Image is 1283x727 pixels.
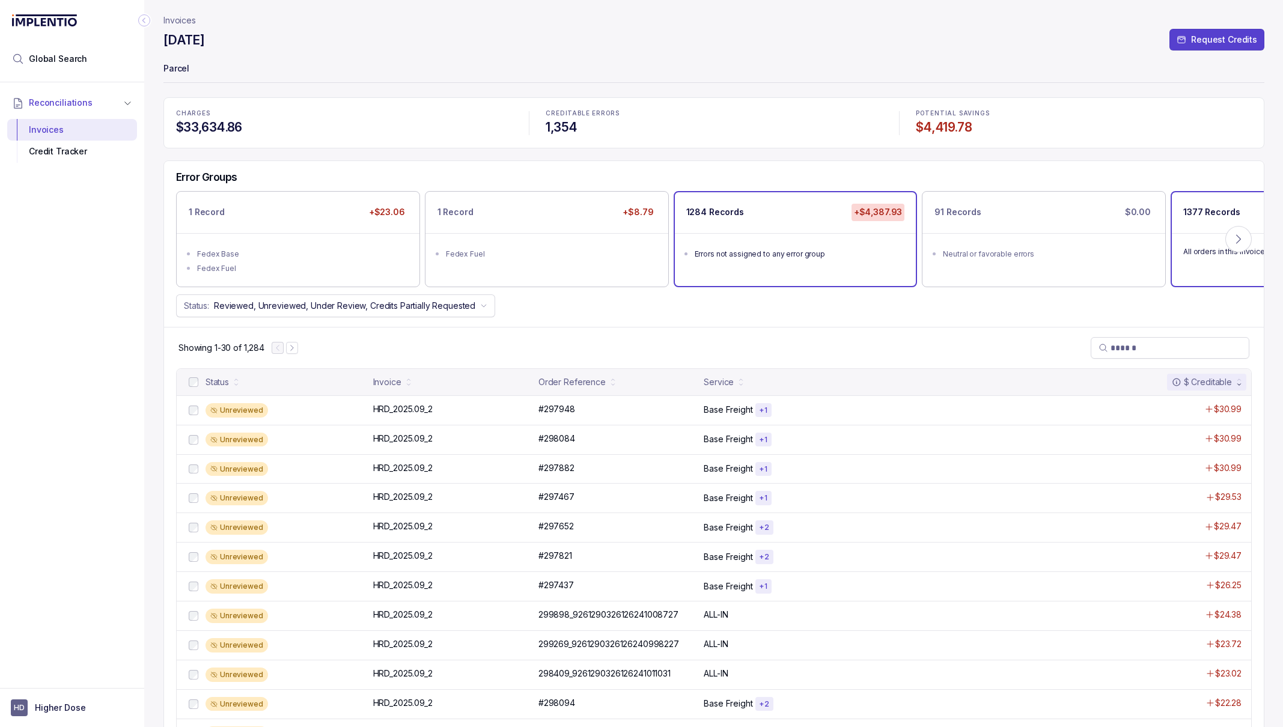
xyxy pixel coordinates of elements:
[538,668,671,680] p: 298409_9261290326126241011031
[538,376,606,388] div: Order Reference
[373,376,401,388] div: Invoice
[163,14,196,26] nav: breadcrumb
[373,697,433,709] p: HRD_2025.09_2
[1214,433,1242,445] p: $30.99
[17,119,127,141] div: Invoices
[538,433,575,445] p: #298084
[373,520,433,532] p: HRD_2025.09_2
[538,579,574,591] p: #297437
[178,342,264,354] p: Showing 1-30 of 1,284
[704,609,728,621] p: ALL-IN
[1215,668,1242,680] p: $23.02
[189,670,198,680] input: checkbox-checkbox
[1215,491,1242,503] p: $29.53
[137,13,151,28] div: Collapse Icon
[206,697,268,711] div: Unreviewed
[704,580,752,592] p: Base Freight
[189,406,198,415] input: checkbox-checkbox
[759,582,768,591] p: + 1
[538,638,679,650] p: 299269_9261290326126240998227
[1214,462,1242,474] p: $30.99
[373,638,433,650] p: HRD_2025.09_2
[176,110,512,117] p: CHARGES
[546,119,882,136] h4: 1,354
[206,668,268,682] div: Unreviewed
[704,463,752,475] p: Base Freight
[17,141,127,162] div: Credit Tracker
[1214,520,1242,532] p: $29.47
[704,376,734,388] div: Service
[184,300,209,312] p: Status:
[1215,697,1242,709] p: $22.28
[206,609,268,623] div: Unreviewed
[704,433,752,445] p: Base Freight
[852,204,905,221] p: +$4,387.93
[759,523,770,532] p: + 2
[189,582,198,591] input: checkbox-checkbox
[176,294,495,317] button: Status:Reviewed, Unreviewed, Under Review, Credits Partially Requested
[538,609,678,621] p: 299898_9261290326126241008727
[704,698,752,710] p: Base Freight
[176,171,237,184] h5: Error Groups
[1215,579,1242,591] p: $26.25
[916,110,1252,117] p: POTENTIAL SAVINGS
[620,204,656,221] p: +$8.79
[373,433,433,445] p: HRD_2025.09_2
[286,342,298,354] button: Next Page
[163,58,1264,82] p: Parcel
[759,493,768,503] p: + 1
[1214,609,1242,621] p: $24.38
[373,609,433,621] p: HRD_2025.09_2
[538,403,575,415] p: #297948
[373,491,433,503] p: HRD_2025.09_2
[373,579,433,591] p: HRD_2025.09_2
[373,550,433,562] p: HRD_2025.09_2
[189,464,198,474] input: checkbox-checkbox
[373,403,433,415] p: HRD_2025.09_2
[704,551,752,563] p: Base Freight
[189,640,198,650] input: checkbox-checkbox
[7,90,137,116] button: Reconciliations
[943,248,1152,260] div: Neutral or favorable errors
[916,119,1252,136] h4: $4,419.78
[686,206,744,218] p: 1284 Records
[704,668,728,680] p: ALL-IN
[189,493,198,503] input: checkbox-checkbox
[759,406,768,415] p: + 1
[7,117,137,165] div: Reconciliations
[538,462,574,474] p: #297882
[206,520,268,535] div: Unreviewed
[1215,638,1242,650] p: $23.72
[206,491,268,505] div: Unreviewed
[759,699,770,709] p: + 2
[1214,550,1242,562] p: $29.47
[704,522,752,534] p: Base Freight
[178,342,264,354] div: Remaining page entries
[35,702,85,714] p: Higher Dose
[759,435,768,445] p: + 1
[189,435,198,445] input: checkbox-checkbox
[1172,376,1232,388] div: $ Creditable
[446,248,655,260] div: Fedex Fuel
[176,119,512,136] h4: $33,634.86
[759,464,768,474] p: + 1
[206,638,268,652] div: Unreviewed
[1191,34,1257,46] p: Request Credits
[538,491,574,503] p: #297467
[538,520,574,532] p: #297652
[189,523,198,532] input: checkbox-checkbox
[695,248,904,260] div: Errors not assigned to any error group
[206,550,268,564] div: Unreviewed
[189,206,225,218] p: 1 Record
[11,699,133,716] button: User initialsHigher Dose
[759,552,770,562] p: + 2
[206,462,268,476] div: Unreviewed
[1123,204,1153,221] p: $0.00
[1183,206,1240,218] p: 1377 Records
[206,403,268,418] div: Unreviewed
[163,14,196,26] a: Invoices
[704,404,752,416] p: Base Freight
[206,433,268,447] div: Unreviewed
[437,206,474,218] p: 1 Record
[189,611,198,621] input: checkbox-checkbox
